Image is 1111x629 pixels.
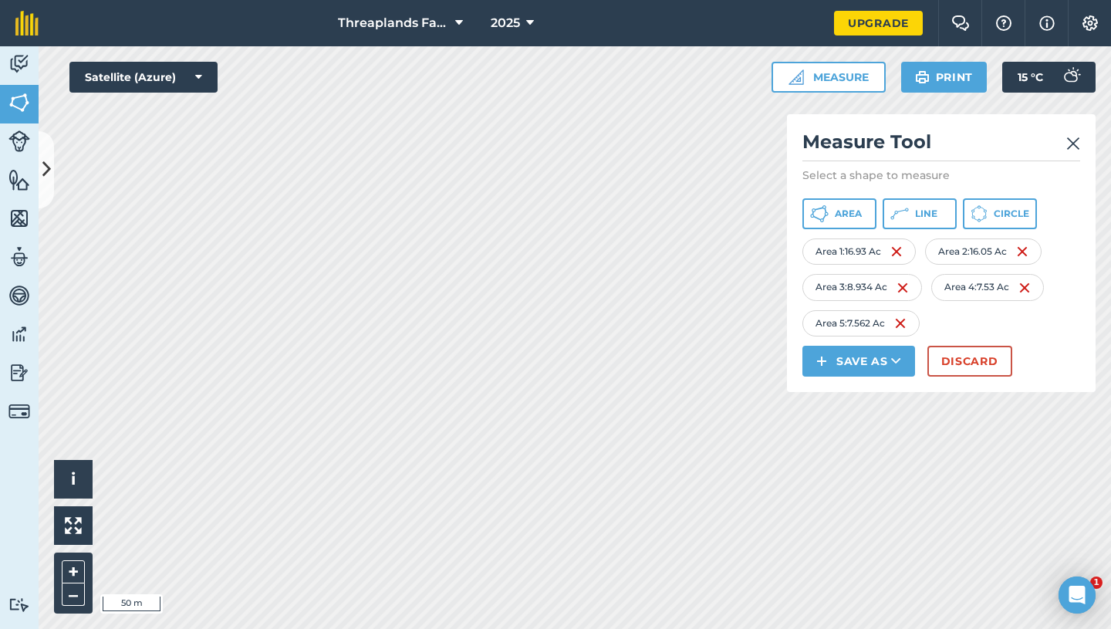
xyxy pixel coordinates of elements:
[1055,62,1086,93] img: svg+xml;base64,PD94bWwgdmVyc2lvbj0iMS4wIiBlbmNvZGluZz0idXRmLTgiPz4KPCEtLSBHZW5lcmF0b3I6IEFkb2JlIE...
[897,279,909,297] img: svg+xml;base64,PHN2ZyB4bWxucz0iaHR0cDovL3d3dy53My5vcmcvMjAwMC9zdmciIHdpZHRoPSIxNiIgaGVpZ2h0PSIyNC...
[901,62,988,93] button: Print
[338,14,449,32] span: Threaplands Farm
[994,208,1029,220] span: Circle
[8,207,30,230] img: svg+xml;base64,PHN2ZyB4bWxucz0iaHR0cDovL3d3dy53My5vcmcvMjAwMC9zdmciIHdpZHRoPSI1NiIgaGVpZ2h0PSI2MC...
[8,284,30,307] img: svg+xml;base64,PD94bWwgdmVyc2lvbj0iMS4wIiBlbmNvZGluZz0idXRmLTgiPz4KPCEtLSBHZW5lcmF0b3I6IEFkb2JlIE...
[8,597,30,612] img: svg+xml;base64,PD94bWwgdmVyc2lvbj0iMS4wIiBlbmNvZGluZz0idXRmLTgiPz4KPCEtLSBHZW5lcmF0b3I6IEFkb2JlIE...
[994,15,1013,31] img: A question mark icon
[62,560,85,583] button: +
[1018,279,1031,297] img: svg+xml;base64,PHN2ZyB4bWxucz0iaHR0cDovL3d3dy53My5vcmcvMjAwMC9zdmciIHdpZHRoPSIxNiIgaGVpZ2h0PSIyNC...
[915,208,937,220] span: Line
[8,401,30,422] img: svg+xml;base64,PD94bWwgdmVyc2lvbj0iMS4wIiBlbmNvZGluZz0idXRmLTgiPz4KPCEtLSBHZW5lcmF0b3I6IEFkb2JlIE...
[890,242,903,261] img: svg+xml;base64,PHN2ZyB4bWxucz0iaHR0cDovL3d3dy53My5vcmcvMjAwMC9zdmciIHdpZHRoPSIxNiIgaGVpZ2h0PSIyNC...
[491,14,520,32] span: 2025
[802,346,915,377] button: Save as
[931,274,1044,300] div: Area 4 : 7.53 Ac
[816,352,827,370] img: svg+xml;base64,PHN2ZyB4bWxucz0iaHR0cDovL3d3dy53My5vcmcvMjAwMC9zdmciIHdpZHRoPSIxNCIgaGVpZ2h0PSIyNC...
[802,310,920,336] div: Area 5 : 7.562 Ac
[802,238,916,265] div: Area 1 : 16.93 Ac
[802,198,876,229] button: Area
[834,11,923,36] a: Upgrade
[883,198,957,229] button: Line
[772,62,886,93] button: Measure
[8,168,30,191] img: svg+xml;base64,PHN2ZyB4bWxucz0iaHR0cDovL3d3dy53My5vcmcvMjAwMC9zdmciIHdpZHRoPSI1NiIgaGVpZ2h0PSI2MC...
[927,346,1012,377] button: Discard
[8,130,30,152] img: svg+xml;base64,PD94bWwgdmVyc2lvbj0iMS4wIiBlbmNvZGluZz0idXRmLTgiPz4KPCEtLSBHZW5lcmF0b3I6IEFkb2JlIE...
[8,361,30,384] img: svg+xml;base64,PD94bWwgdmVyc2lvbj0iMS4wIiBlbmNvZGluZz0idXRmLTgiPz4KPCEtLSBHZW5lcmF0b3I6IEFkb2JlIE...
[1018,62,1043,93] span: 15 ° C
[789,69,804,85] img: Ruler icon
[8,245,30,269] img: svg+xml;base64,PD94bWwgdmVyc2lvbj0iMS4wIiBlbmNvZGluZz0idXRmLTgiPz4KPCEtLSBHZW5lcmF0b3I6IEFkb2JlIE...
[963,198,1037,229] button: Circle
[8,323,30,346] img: svg+xml;base64,PD94bWwgdmVyc2lvbj0iMS4wIiBlbmNvZGluZz0idXRmLTgiPz4KPCEtLSBHZW5lcmF0b3I6IEFkb2JlIE...
[802,167,1080,183] p: Select a shape to measure
[1016,242,1028,261] img: svg+xml;base64,PHN2ZyB4bWxucz0iaHR0cDovL3d3dy53My5vcmcvMjAwMC9zdmciIHdpZHRoPSIxNiIgaGVpZ2h0PSIyNC...
[69,62,218,93] button: Satellite (Azure)
[1002,62,1096,93] button: 15 °C
[1081,15,1099,31] img: A cog icon
[894,314,907,333] img: svg+xml;base64,PHN2ZyB4bWxucz0iaHR0cDovL3d3dy53My5vcmcvMjAwMC9zdmciIHdpZHRoPSIxNiIgaGVpZ2h0PSIyNC...
[62,583,85,606] button: –
[8,91,30,114] img: svg+xml;base64,PHN2ZyB4bWxucz0iaHR0cDovL3d3dy53My5vcmcvMjAwMC9zdmciIHdpZHRoPSI1NiIgaGVpZ2h0PSI2MC...
[1039,14,1055,32] img: svg+xml;base64,PHN2ZyB4bWxucz0iaHR0cDovL3d3dy53My5vcmcvMjAwMC9zdmciIHdpZHRoPSIxNyIgaGVpZ2h0PSIxNy...
[1090,577,1103,589] span: 1
[15,11,39,36] img: fieldmargin Logo
[71,469,76,489] span: i
[54,460,93,499] button: i
[8,52,30,76] img: svg+xml;base64,PD94bWwgdmVyc2lvbj0iMS4wIiBlbmNvZGluZz0idXRmLTgiPz4KPCEtLSBHZW5lcmF0b3I6IEFkb2JlIE...
[835,208,862,220] span: Area
[65,517,82,534] img: Four arrows, one pointing top left, one top right, one bottom right and the last bottom left
[802,274,922,300] div: Area 3 : 8.934 Ac
[951,15,970,31] img: Two speech bubbles overlapping with the left bubble in the forefront
[915,68,930,86] img: svg+xml;base64,PHN2ZyB4bWxucz0iaHR0cDovL3d3dy53My5vcmcvMjAwMC9zdmciIHdpZHRoPSIxOSIgaGVpZ2h0PSIyNC...
[925,238,1042,265] div: Area 2 : 16.05 Ac
[1059,577,1096,614] div: Open Intercom Messenger
[1066,134,1080,153] img: svg+xml;base64,PHN2ZyB4bWxucz0iaHR0cDovL3d3dy53My5vcmcvMjAwMC9zdmciIHdpZHRoPSIyMiIgaGVpZ2h0PSIzMC...
[802,130,1080,161] h2: Measure Tool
